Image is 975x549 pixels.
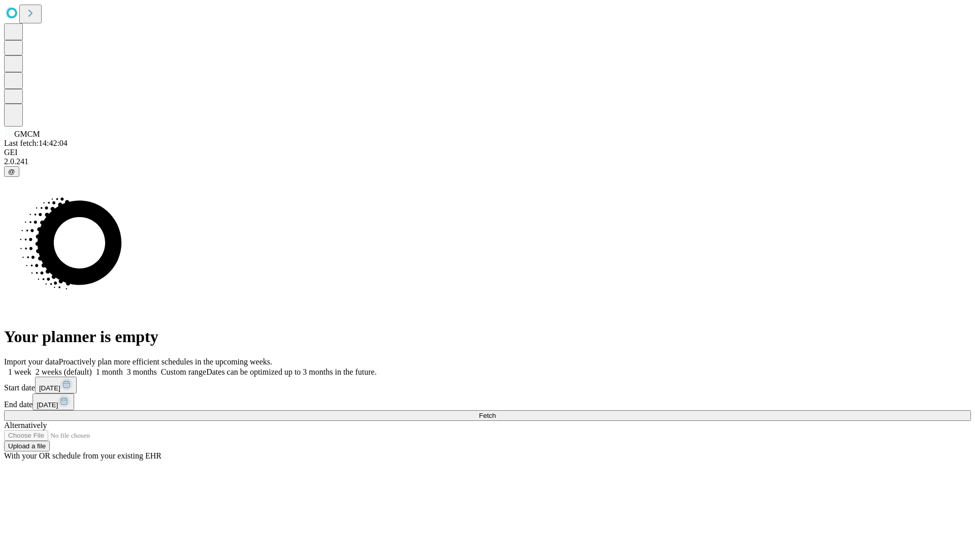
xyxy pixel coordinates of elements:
[4,421,47,430] span: Alternatively
[4,377,971,393] div: Start date
[37,401,58,409] span: [DATE]
[4,166,19,177] button: @
[96,368,123,376] span: 1 month
[4,451,161,460] span: With your OR schedule from your existing EHR
[161,368,206,376] span: Custom range
[8,168,15,175] span: @
[4,157,971,166] div: 2.0.241
[8,368,31,376] span: 1 week
[4,410,971,421] button: Fetch
[4,139,68,147] span: Last fetch: 14:42:04
[4,393,971,410] div: End date
[127,368,157,376] span: 3 months
[32,393,74,410] button: [DATE]
[4,327,971,346] h1: Your planner is empty
[36,368,92,376] span: 2 weeks (default)
[39,384,60,392] span: [DATE]
[59,357,272,366] span: Proactively plan more efficient schedules in the upcoming weeks.
[4,148,971,157] div: GEI
[4,441,50,451] button: Upload a file
[14,130,40,138] span: GMCM
[35,377,77,393] button: [DATE]
[206,368,376,376] span: Dates can be optimized up to 3 months in the future.
[479,412,496,419] span: Fetch
[4,357,59,366] span: Import your data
